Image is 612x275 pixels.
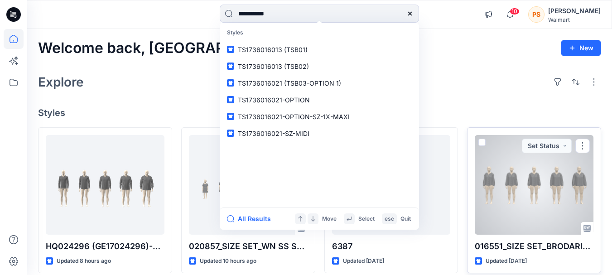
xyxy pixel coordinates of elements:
[238,96,310,104] span: TS1736016021-OPTION
[475,135,593,235] a: 016551_SIZE SET_BRODARIE ANGALIS BLOUSE-14-08-2025
[38,75,84,89] h2: Explore
[238,113,350,121] span: TS1736016021-OPTION-SZ-1X-MAXI
[475,240,593,253] p: 016551_SIZE SET_BRODARIE ANGALIS BLOUSE-14-08-2025
[222,58,417,75] a: TS1736016013 (TSB02)
[548,5,601,16] div: [PERSON_NAME]
[189,240,308,253] p: 020857_SIZE SET_WN SS SMOCKED WAIST DR
[510,8,520,15] span: 10
[222,92,417,108] a: TS1736016021-OPTION
[528,6,545,23] div: PS
[222,41,417,58] a: TS1736016013 (TSB01)
[189,135,308,235] a: 020857_SIZE SET_WN SS SMOCKED WAIST DR
[46,240,164,253] p: HQ024296 (GE17024296)-LS SOFT SLUB POCKET CREW-REG
[227,213,277,224] button: All Results
[222,24,417,41] p: Styles
[238,130,309,137] span: TS1736016021-SZ-MIDI
[400,214,411,224] p: Quit
[238,46,308,53] span: TS1736016013 (TSB01)
[238,63,309,70] span: TS1736016013 (TSB02)
[38,40,301,57] h2: Welcome back, [GEOGRAPHIC_DATA]
[385,214,394,224] p: esc
[38,107,601,118] h4: Styles
[46,135,164,235] a: HQ024296 (GE17024296)-LS SOFT SLUB POCKET CREW-REG
[238,79,341,87] span: TS1736016021 (TSB03-OPTION 1)
[343,256,384,266] p: Updated [DATE]
[561,40,601,56] button: New
[548,16,601,23] div: Walmart
[222,75,417,92] a: TS1736016021 (TSB03-OPTION 1)
[358,214,375,224] p: Select
[322,214,337,224] p: Move
[57,256,111,266] p: Updated 8 hours ago
[200,256,256,266] p: Updated 10 hours ago
[332,240,451,253] p: 6387
[222,108,417,125] a: TS1736016021-OPTION-SZ-1X-MAXI
[222,125,417,142] a: TS1736016021-SZ-MIDI
[486,256,527,266] p: Updated [DATE]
